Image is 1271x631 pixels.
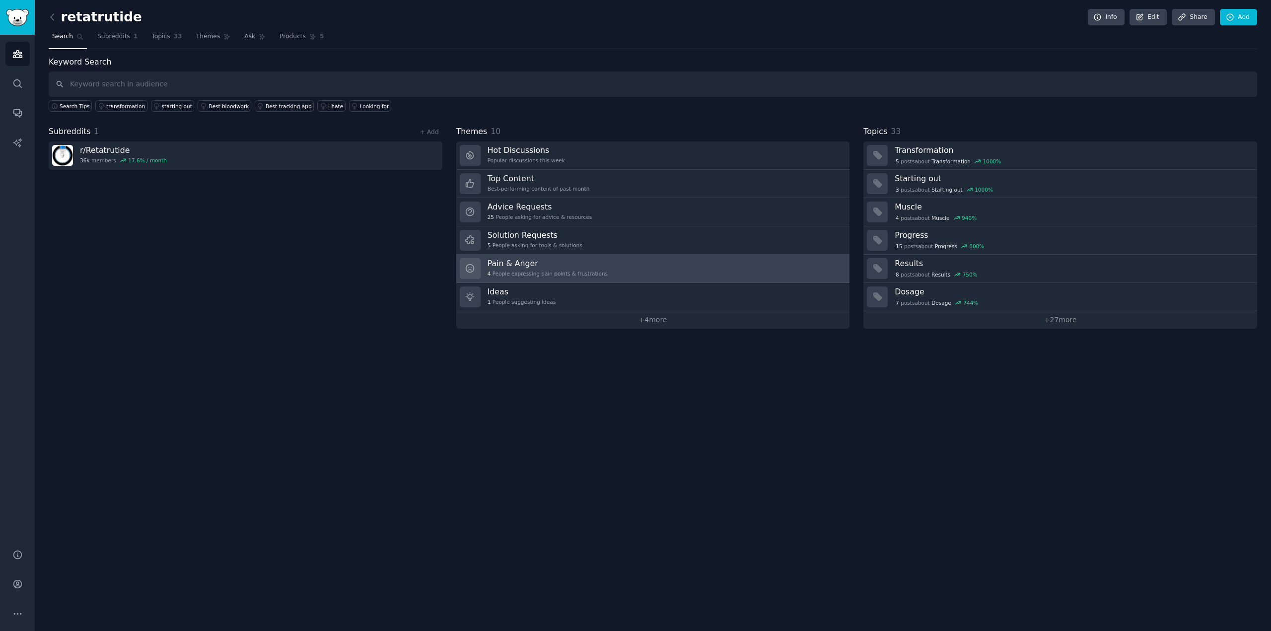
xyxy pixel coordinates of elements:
h3: Dosage [895,286,1250,297]
div: 940 % [962,214,977,221]
span: Topics [151,32,170,41]
span: 1 [94,127,99,136]
h3: Muscle [895,202,1250,212]
span: Themes [196,32,220,41]
span: 5 [320,32,324,41]
a: Share [1172,9,1214,26]
div: members [80,157,167,164]
span: 15 [896,243,902,250]
h3: Advice Requests [488,202,592,212]
span: 5 [488,242,491,249]
span: Ask [244,32,255,41]
a: Dosage7postsaboutDosage744% [863,283,1257,311]
a: Themes [193,29,234,49]
h3: Hot Discussions [488,145,565,155]
div: 17.6 % / month [128,157,167,164]
div: post s about [895,213,978,222]
span: 5 [896,158,899,165]
span: 33 [891,127,901,136]
div: 800 % [969,243,984,250]
span: Search [52,32,73,41]
div: Best tracking app [266,103,312,110]
a: Progress15postsaboutProgress800% [863,226,1257,255]
span: 4 [488,270,491,277]
h3: Transformation [895,145,1250,155]
div: Best bloodwork [209,103,249,110]
div: transformation [106,103,145,110]
span: 4 [896,214,899,221]
span: Products [280,32,306,41]
a: Topics33 [148,29,185,49]
span: Dosage [931,299,951,306]
span: 1 [488,298,491,305]
div: People expressing pain points & frustrations [488,270,608,277]
a: Edit [1130,9,1167,26]
span: Subreddits [97,32,130,41]
span: Transformation [931,158,971,165]
span: Subreddits [49,126,91,138]
a: transformation [95,100,147,112]
div: Looking for [360,103,389,110]
div: Best-performing content of past month [488,185,590,192]
h2: retatrutide [49,9,142,25]
span: 8 [896,271,899,278]
div: 1000 % [983,158,1001,165]
span: Search Tips [60,103,90,110]
a: Pain & Anger4People expressing pain points & frustrations [456,255,850,283]
a: Looking for [349,100,391,112]
span: 36k [80,157,89,164]
span: Themes [456,126,488,138]
h3: Solution Requests [488,230,582,240]
a: r/Retatrutide36kmembers17.6% / month [49,141,442,170]
a: Hot DiscussionsPopular discussions this week [456,141,850,170]
div: post s about [895,185,993,194]
h3: Top Content [488,173,590,184]
div: post s about [895,298,979,307]
a: + Add [420,129,439,136]
a: Best tracking app [255,100,314,112]
span: 1 [134,32,138,41]
div: Popular discussions this week [488,157,565,164]
a: Advice Requests25People asking for advice & resources [456,198,850,226]
input: Keyword search in audience [49,71,1257,97]
div: 1000 % [975,186,993,193]
a: Transformation5postsaboutTransformation1000% [863,141,1257,170]
div: 744 % [963,299,978,306]
div: post s about [895,157,1002,166]
a: Info [1088,9,1125,26]
img: GummySearch logo [6,9,29,26]
div: 750 % [963,271,978,278]
div: starting out [162,103,192,110]
span: Topics [863,126,887,138]
a: I hate [317,100,346,112]
a: +27more [863,311,1257,329]
h3: Ideas [488,286,556,297]
h3: Starting out [895,173,1250,184]
img: Retatrutide [52,145,73,166]
div: People suggesting ideas [488,298,556,305]
a: starting out [151,100,195,112]
a: Solution Requests5People asking for tools & solutions [456,226,850,255]
a: Subreddits1 [94,29,141,49]
a: Ask [241,29,269,49]
a: Top ContentBest-performing content of past month [456,170,850,198]
a: Best bloodwork [198,100,251,112]
a: Results8postsaboutResults750% [863,255,1257,283]
a: +4more [456,311,850,329]
h3: Pain & Anger [488,258,608,269]
span: Starting out [931,186,962,193]
a: Products5 [276,29,327,49]
span: Progress [935,243,957,250]
a: Search [49,29,87,49]
button: Search Tips [49,100,92,112]
span: 10 [491,127,500,136]
span: 25 [488,213,494,220]
a: Muscle4postsaboutMuscle940% [863,198,1257,226]
div: People asking for advice & resources [488,213,592,220]
div: People asking for tools & solutions [488,242,582,249]
span: 3 [896,186,899,193]
a: Add [1220,9,1257,26]
div: I hate [328,103,343,110]
h3: Progress [895,230,1250,240]
h3: Results [895,258,1250,269]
